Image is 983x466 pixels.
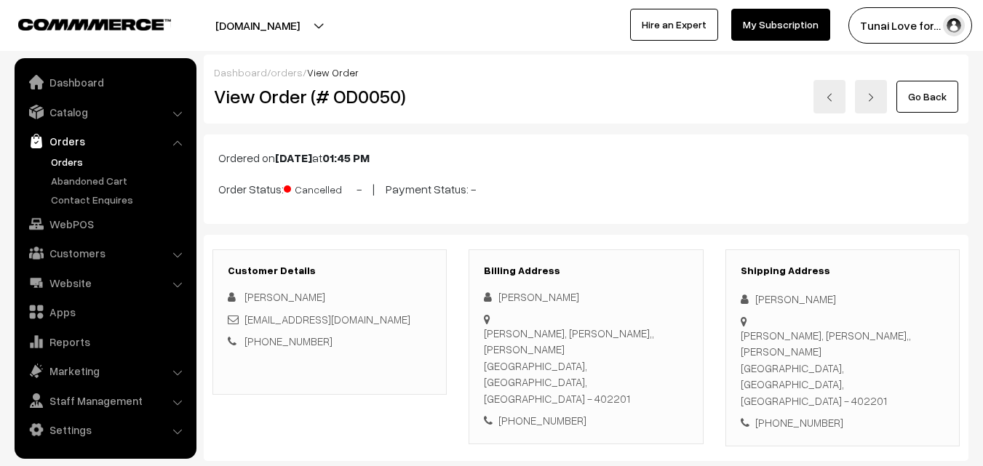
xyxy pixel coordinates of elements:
[848,7,972,44] button: Tunai Love for…
[18,240,191,266] a: Customers
[244,334,333,348] a: [PHONE_NUMBER]
[214,66,267,79] a: Dashboard
[164,7,351,44] button: [DOMAIN_NAME]
[18,358,191,384] a: Marketing
[484,265,688,277] h3: Billing Address
[896,81,958,113] a: Go Back
[18,417,191,443] a: Settings
[741,327,944,409] div: [PERSON_NAME], [PERSON_NAME],, [PERSON_NAME] [GEOGRAPHIC_DATA], [GEOGRAPHIC_DATA], [GEOGRAPHIC_DA...
[630,9,718,41] a: Hire an Expert
[271,66,303,79] a: orders
[943,15,965,36] img: user
[18,329,191,355] a: Reports
[307,66,359,79] span: View Order
[47,173,191,188] a: Abandoned Cart
[825,93,834,102] img: left-arrow.png
[484,289,688,305] div: [PERSON_NAME]
[47,154,191,169] a: Orders
[218,149,954,166] p: Ordered on at
[867,93,875,102] img: right-arrow.png
[18,128,191,154] a: Orders
[18,387,191,414] a: Staff Management
[244,313,410,326] a: [EMAIL_ADDRESS][DOMAIN_NAME]
[731,9,830,41] a: My Subscription
[47,192,191,207] a: Contact Enquires
[484,412,688,429] div: [PHONE_NUMBER]
[741,265,944,277] h3: Shipping Address
[284,178,357,197] span: Cancelled
[18,211,191,237] a: WebPOS
[18,69,191,95] a: Dashboard
[218,178,954,198] p: Order Status: - | Payment Status: -
[214,85,447,108] h2: View Order (# OD0050)
[214,65,958,80] div: / /
[322,150,370,165] b: 01:45 PM
[741,291,944,308] div: [PERSON_NAME]
[741,414,944,431] div: [PHONE_NUMBER]
[18,19,171,30] img: COMMMERCE
[18,15,146,32] a: COMMMERCE
[484,325,688,407] div: [PERSON_NAME], [PERSON_NAME],, [PERSON_NAME] [GEOGRAPHIC_DATA], [GEOGRAPHIC_DATA], [GEOGRAPHIC_DA...
[18,99,191,125] a: Catalog
[18,299,191,325] a: Apps
[18,270,191,296] a: Website
[275,150,312,165] b: [DATE]
[228,265,431,277] h3: Customer Details
[244,290,325,303] span: [PERSON_NAME]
